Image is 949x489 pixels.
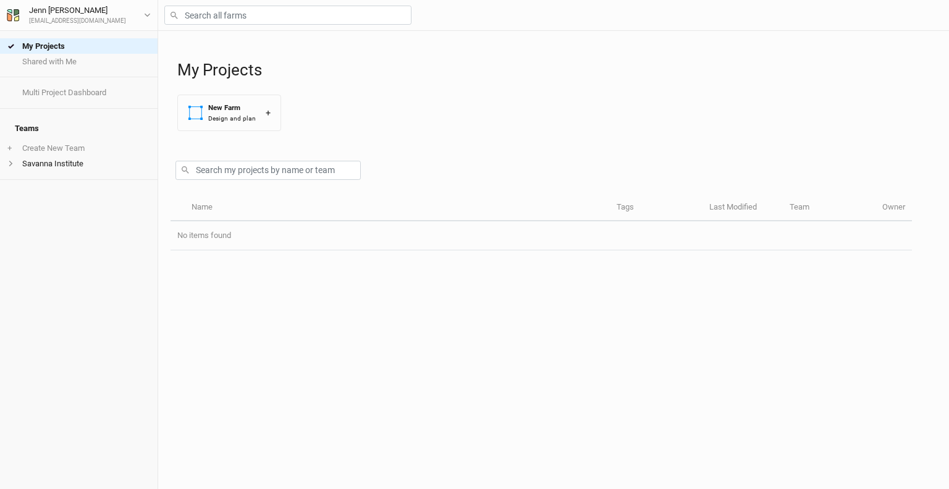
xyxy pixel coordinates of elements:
div: + [266,106,271,119]
th: Tags [610,195,702,221]
th: Owner [875,195,912,221]
button: New FarmDesign and plan+ [177,95,281,131]
div: Jenn [PERSON_NAME] [29,4,126,17]
h1: My Projects [177,61,937,80]
div: New Farm [208,103,256,113]
input: Search all farms [164,6,411,25]
h4: Teams [7,116,150,141]
td: No items found [171,221,912,250]
th: Team [783,195,875,221]
div: [EMAIL_ADDRESS][DOMAIN_NAME] [29,17,126,26]
button: Jenn [PERSON_NAME][EMAIL_ADDRESS][DOMAIN_NAME] [6,4,151,26]
span: + [7,143,12,153]
th: Name [184,195,609,221]
th: Last Modified [702,195,783,221]
input: Search my projects by name or team [175,161,361,180]
div: Design and plan [208,114,256,123]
